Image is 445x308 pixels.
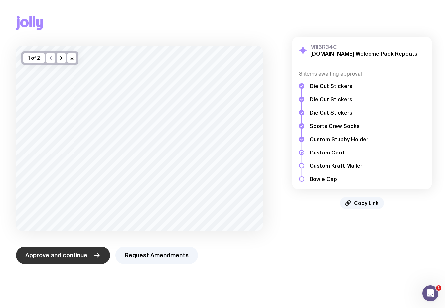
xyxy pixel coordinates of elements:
h5: Die Cut Stickers [310,83,368,89]
h5: Die Cut Stickers [310,109,368,116]
span: 1 [436,285,441,291]
button: Approve and continue [16,247,110,264]
div: 1 of 2 [23,53,45,63]
button: Copy Link [340,197,384,209]
h5: Sports Crew Socks [310,123,368,129]
h5: Custom Stubby Holder [310,136,368,143]
iframe: Intercom live chat [422,285,438,301]
span: Copy Link [354,200,379,206]
h2: [DOMAIN_NAME] Welcome Pack Repeats [310,50,417,57]
g: /> /> [70,56,74,60]
h5: Custom Card [310,149,368,156]
h5: Die Cut Stickers [310,96,368,103]
h5: Bowie Cap [310,176,368,182]
h4: 8 items awaiting approval [299,71,425,77]
button: Request Amendments [115,247,198,264]
span: Approve and continue [25,251,87,259]
button: />/> [67,53,76,63]
h5: Custom Kraft Mailer [310,162,368,169]
h3: M1I6R34C [310,44,417,50]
